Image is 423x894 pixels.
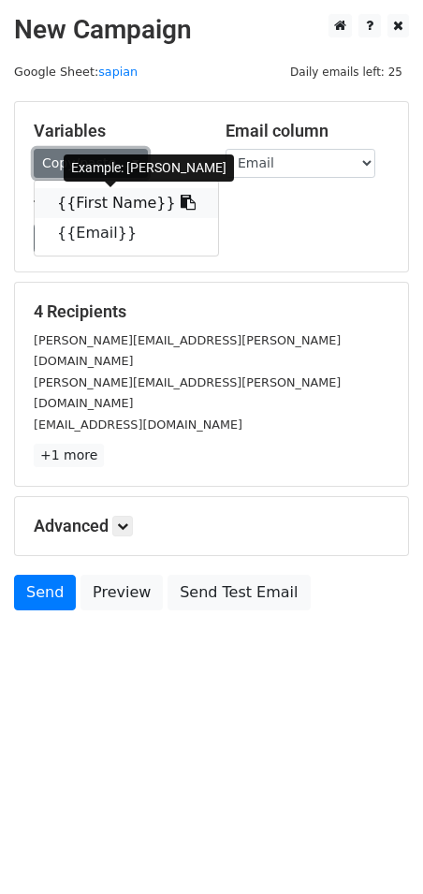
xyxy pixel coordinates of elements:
[34,121,197,141] h5: Variables
[14,14,409,46] h2: New Campaign
[284,65,409,79] a: Daily emails left: 25
[226,121,389,141] h5: Email column
[64,154,234,182] div: Example: [PERSON_NAME]
[34,418,242,432] small: [EMAIL_ADDRESS][DOMAIN_NAME]
[80,575,163,610] a: Preview
[329,804,423,894] iframe: Chat Widget
[34,444,104,467] a: +1 more
[34,333,341,369] small: [PERSON_NAME][EMAIL_ADDRESS][PERSON_NAME][DOMAIN_NAME]
[35,188,218,218] a: {{First Name}}
[14,575,76,610] a: Send
[168,575,310,610] a: Send Test Email
[34,516,389,536] h5: Advanced
[98,65,138,79] a: sapian
[34,301,389,322] h5: 4 Recipients
[284,62,409,82] span: Daily emails left: 25
[34,375,341,411] small: [PERSON_NAME][EMAIL_ADDRESS][PERSON_NAME][DOMAIN_NAME]
[34,149,148,178] a: Copy/paste...
[35,218,218,248] a: {{Email}}
[14,65,138,79] small: Google Sheet:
